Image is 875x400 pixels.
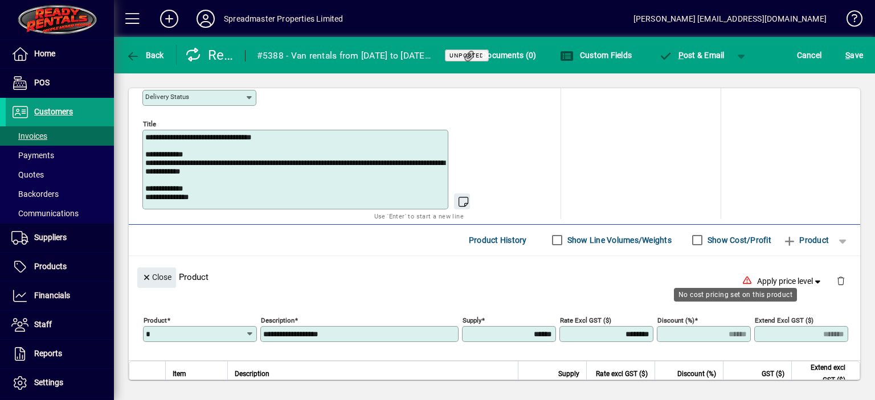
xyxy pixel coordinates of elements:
span: Supply [558,368,579,380]
span: Product [783,231,829,249]
span: Discount (%) [677,368,716,380]
button: Add [151,9,187,29]
a: Knowledge Base [838,2,861,39]
span: Staff [34,320,52,329]
a: Reports [6,340,114,368]
a: Settings [6,369,114,397]
button: Product [777,230,835,250]
span: Customers [34,107,73,116]
span: ost & Email [659,51,725,60]
app-page-header-button: Back [114,45,177,65]
mat-label: Title [143,119,156,127]
mat-label: Delivery status [145,93,189,101]
button: Apply price level [753,271,828,291]
span: Product History [469,231,527,249]
div: #5388 - Van rentals from [DATE] to [DATE] 8 x 8 Seaters KWN 865 (MA25G), KWY 695 (MA25G), KLM 163... [257,47,431,65]
span: Financials [34,291,70,300]
span: Cancel [797,46,822,64]
div: Recurring Customer Invoice [185,46,234,64]
a: Home [6,40,114,68]
span: Apply price level [757,275,823,287]
label: Show Cost/Profit [705,234,771,246]
label: Show Line Volumes/Weights [565,234,672,246]
span: Payments [11,151,54,160]
a: Staff [6,311,114,339]
a: Communications [6,204,114,223]
span: Suppliers [34,233,67,242]
span: Communications [11,209,79,218]
mat-label: Extend excl GST ($) [755,316,813,324]
button: Post & Email [653,45,730,65]
span: Reports [34,349,62,358]
a: Payments [6,146,114,165]
button: Product History [464,230,531,250]
span: ave [845,46,863,64]
span: Products [34,262,67,271]
button: Cancel [794,45,825,65]
mat-label: Supply [463,316,481,324]
app-page-header-button: Delete [827,275,854,286]
div: [PERSON_NAME] [EMAIL_ADDRESS][DOMAIN_NAME] [633,10,827,28]
a: Backorders [6,184,114,204]
a: Quotes [6,165,114,184]
button: Save [843,45,866,65]
span: Backorders [11,189,59,199]
mat-label: Description [261,316,295,324]
span: Back [126,51,164,60]
button: Profile [187,9,224,29]
span: S [845,51,850,60]
mat-label: Product [144,316,167,324]
span: Close [142,268,171,287]
mat-label: Discount (%) [657,316,694,324]
span: Settings [34,378,63,387]
a: POS [6,69,114,97]
div: Product [129,256,860,298]
span: Unposted [449,52,484,59]
span: Rate excl GST ($) [596,368,648,380]
a: Suppliers [6,224,114,252]
span: POS [34,78,50,87]
button: Documents (0) [460,45,539,65]
a: Invoices [6,126,114,146]
button: Delete [827,267,854,295]
span: Quotes [11,170,44,179]
span: Documents (0) [463,51,537,60]
a: Products [6,253,114,281]
div: No cost pricing set on this product [674,288,797,302]
mat-hint: Use 'Enter' to start a new line [374,209,464,222]
span: Extend excl GST ($) [799,361,845,386]
mat-label: Rate excl GST ($) [560,316,611,324]
span: Description [235,368,269,380]
span: P [678,51,684,60]
span: Invoices [11,131,47,141]
span: Custom Fields [560,51,632,60]
span: GST ($) [762,368,784,380]
button: Custom Fields [557,45,635,65]
app-page-header-button: Close [134,271,179,282]
a: Financials [6,282,114,310]
button: Back [123,45,167,65]
button: Close [137,267,176,288]
span: Item [173,368,186,380]
span: Home [34,49,55,58]
div: Spreadmaster Properties Limited [224,10,343,28]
